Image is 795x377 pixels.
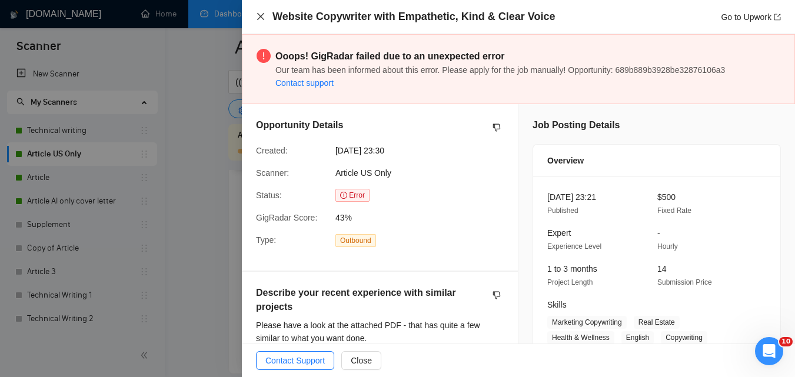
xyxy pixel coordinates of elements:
[275,65,725,75] span: Our team has been informed about this error. Please apply for the job manually! Opportunity: 689b...
[547,228,571,238] span: Expert
[256,235,276,245] span: Type:
[779,337,793,346] span: 10
[490,121,504,135] button: dislike
[335,168,391,178] span: Article US Only
[721,12,781,22] a: Go to Upworkexport
[547,242,601,251] span: Experience Level
[657,242,678,251] span: Hourly
[256,213,317,222] span: GigRadar Score:
[547,316,627,329] span: Marketing Copywriting
[256,118,343,132] h5: Opportunity Details
[547,278,593,286] span: Project Length
[272,9,555,24] h4: Website Copywriter with Empathetic, Kind & Clear Voice
[351,354,372,367] span: Close
[256,319,504,345] div: Please have a look at the attached PDF - that has quite a few similar to what you want done.
[265,354,325,367] span: Contact Support
[340,192,347,199] span: exclamation-circle
[256,191,282,200] span: Status:
[547,331,614,344] span: Health & Wellness
[755,337,783,365] iframe: Intercom live chat
[335,211,512,224] span: 43%
[661,331,707,344] span: Copywriting
[275,51,504,61] strong: Ooops! GigRadar failed due to an unexpected error
[657,278,712,286] span: Submission Price
[256,146,288,155] span: Created:
[493,123,501,132] span: dislike
[547,264,597,273] span: 1 to 3 months
[256,12,265,21] span: close
[634,316,680,329] span: Real Estate
[257,49,271,63] span: exclamation-circle
[657,264,667,273] span: 14
[256,12,265,22] button: Close
[275,78,334,88] a: Contact support
[657,192,676,202] span: $500
[341,351,381,370] button: Close
[621,331,654,344] span: English
[335,234,376,247] span: Outbound
[657,228,660,238] span: -
[493,291,501,300] span: dislike
[256,168,289,178] span: Scanner:
[490,288,504,302] button: dislike
[657,206,691,215] span: Fixed Rate
[547,154,584,167] span: Overview
[547,300,567,309] span: Skills
[547,206,578,215] span: Published
[774,14,781,21] span: export
[533,118,620,132] h5: Job Posting Details
[335,189,370,202] span: Error
[547,192,596,202] span: [DATE] 23:21
[335,144,512,157] span: [DATE] 23:30
[256,351,334,370] button: Contact Support
[256,286,467,314] h5: Describe your recent experience with similar projects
